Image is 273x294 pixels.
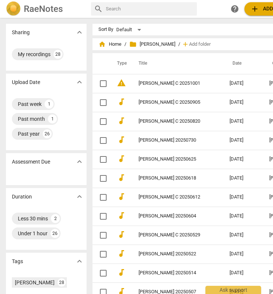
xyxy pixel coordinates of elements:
a: [PERSON_NAME] 20250625 [139,156,203,162]
div: Default [116,24,144,36]
td: [DATE] [224,131,263,150]
div: 1 [45,100,53,109]
a: [PERSON_NAME] C 20250905 [139,100,203,105]
span: audiotrack [117,192,126,201]
p: Duration [12,193,32,201]
span: expand_more [75,192,84,201]
button: Show more [74,77,85,88]
button: Show more [74,156,85,167]
td: [DATE] [224,207,263,226]
span: Home [98,41,121,48]
a: [PERSON_NAME] 20250522 [139,251,203,257]
button: Show more [74,191,85,202]
span: audiotrack [117,173,126,182]
span: warning [117,78,126,87]
p: Tags [12,258,23,265]
span: audiotrack [117,135,126,144]
td: [DATE] [224,112,263,131]
div: 28 [58,278,66,287]
span: folder [129,41,137,48]
button: Show more [74,256,85,267]
div: Ask support [205,286,261,294]
div: Past year [18,130,40,138]
a: [PERSON_NAME] 20250604 [139,213,203,219]
span: help [230,4,239,13]
span: audiotrack [117,249,126,258]
span: add [250,4,259,13]
span: audiotrack [117,154,126,163]
span: home [98,41,106,48]
span: audiotrack [117,230,126,239]
td: [DATE] [224,74,263,93]
div: 26 [43,129,52,138]
a: [PERSON_NAME] C 20250612 [139,194,203,200]
td: [DATE] [224,226,263,245]
div: 28 [53,50,62,59]
th: Type [111,53,130,74]
a: LogoRaeNotes [6,1,85,16]
a: [PERSON_NAME] 20250730 [139,138,203,143]
span: Add folder [189,42,211,47]
td: [DATE] [224,188,263,207]
span: expand_more [75,257,84,266]
button: Show more [74,27,85,38]
span: / [178,42,180,47]
span: audiotrack [117,211,126,220]
div: Past week [18,100,42,108]
td: [DATE] [224,169,263,188]
a: [PERSON_NAME] C 20251001 [139,81,203,86]
a: [PERSON_NAME] 20250618 [139,175,203,181]
th: Title [130,53,224,74]
th: Date [224,53,263,74]
td: [DATE] [224,264,263,282]
p: Upload Date [12,78,40,86]
span: / [124,42,126,47]
span: audiotrack [117,97,126,106]
div: 26 [51,229,59,238]
a: [PERSON_NAME] C 20250820 [139,119,203,124]
p: Assessment Due [12,158,50,166]
div: Sort By [98,27,113,32]
span: expand_more [75,157,84,166]
span: search [94,4,103,13]
a: [PERSON_NAME] 20250514 [139,270,203,276]
span: audiotrack [117,116,126,125]
td: [DATE] [224,93,263,112]
td: [DATE] [224,245,263,264]
a: Help [228,2,241,16]
input: Search [106,3,194,15]
span: audiotrack [117,268,126,277]
div: [PERSON_NAME] [15,279,55,286]
div: Less 30 mins [18,215,48,222]
span: [PERSON_NAME] [129,41,175,48]
div: Past month [18,115,45,123]
p: Sharing [12,29,30,36]
div: 1 [48,114,57,123]
td: [DATE] [224,150,263,169]
span: add [182,41,189,48]
span: expand_more [75,78,84,87]
a: [PERSON_NAME] C 20250529 [139,232,203,238]
img: Logo [6,1,21,16]
div: Under 1 hour [18,230,48,237]
span: expand_more [75,28,84,37]
h2: RaeNotes [24,4,63,14]
div: 2 [51,214,60,223]
div: My recordings [18,51,51,58]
